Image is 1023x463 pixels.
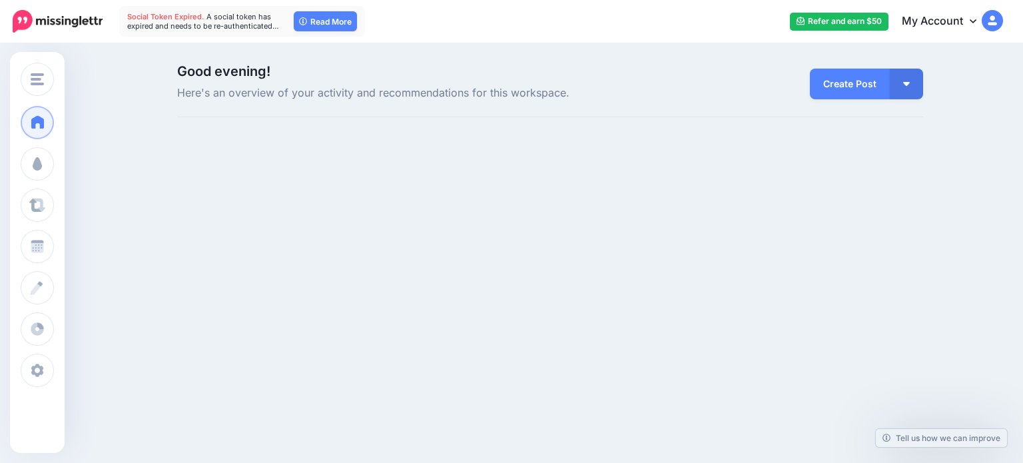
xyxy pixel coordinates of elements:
img: Missinglettr [13,10,103,33]
a: My Account [888,5,1003,38]
span: Here's an overview of your activity and recommendations for this workspace. [177,85,668,102]
a: Create Post [810,69,890,99]
span: Social Token Expired. [127,12,204,21]
a: Read More [294,11,357,31]
a: Tell us how we can improve [876,429,1007,447]
span: Good evening! [177,63,270,79]
a: Refer and earn $50 [790,13,888,31]
img: menu.png [31,73,44,85]
img: arrow-down-white.png [903,82,910,86]
span: A social token has expired and needs to be re-authenticated… [127,12,279,31]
